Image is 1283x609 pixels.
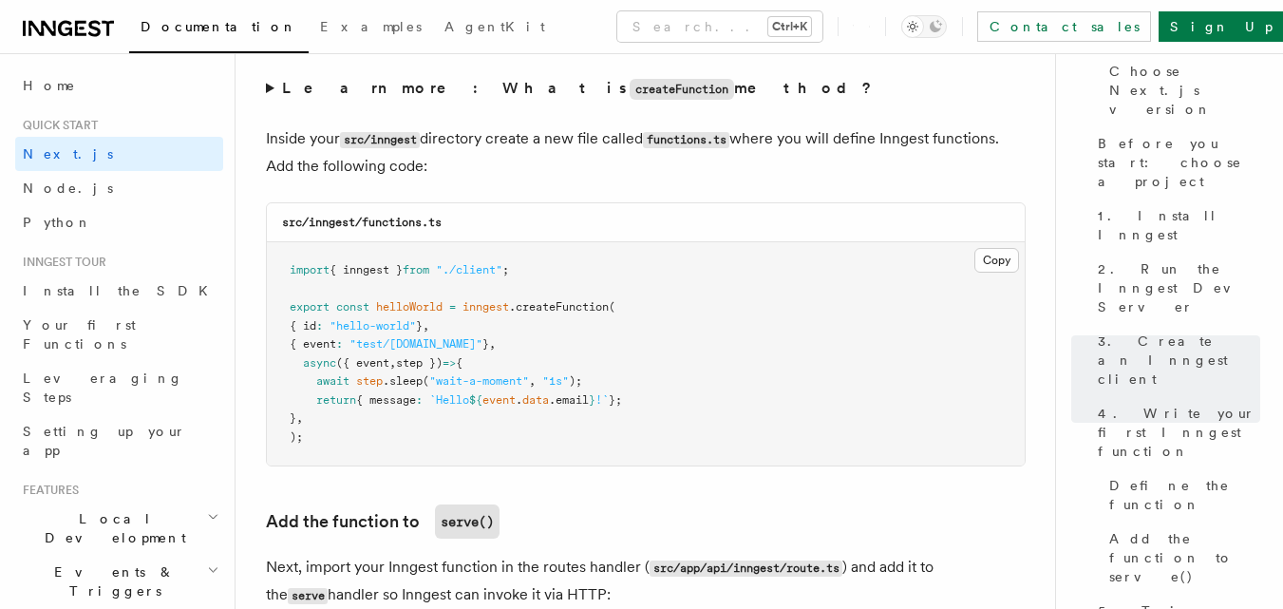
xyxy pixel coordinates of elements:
code: src/inngest [340,132,420,148]
code: serve [288,588,328,604]
span: { message [356,393,416,407]
span: Examples [320,19,422,34]
span: : [416,393,423,407]
span: : [316,319,323,333]
a: 3. Create an Inngest client [1090,324,1260,396]
code: src/app/api/inngest/route.ts [650,561,842,577]
span: inngest [462,300,509,314]
span: import [290,263,330,276]
code: serve() [435,504,500,539]
span: } [290,411,296,425]
span: Install the SDK [23,283,219,298]
code: functions.ts [643,132,729,148]
span: } [482,337,489,351]
span: step [356,374,383,388]
code: createFunction [630,79,734,100]
span: `Hello [429,393,469,407]
span: ${ [469,393,482,407]
span: , [489,337,496,351]
span: } [589,393,595,407]
strong: Learn more: What is method? [282,79,876,97]
span: 4. Write your first Inngest function [1098,404,1260,461]
code: src/inngest/functions.ts [282,216,442,229]
span: , [529,374,536,388]
span: const [336,300,369,314]
p: Next, import your Inngest function in the routes handler ( ) and add it to the handler so Inngest... [266,554,1026,609]
span: } [416,319,423,333]
a: Contact sales [977,11,1151,42]
a: Node.js [15,171,223,205]
span: ( [609,300,615,314]
span: ; [502,263,509,276]
span: = [449,300,456,314]
a: Install the SDK [15,274,223,308]
span: !` [595,393,609,407]
a: Home [15,68,223,103]
a: AgentKit [433,6,557,51]
span: Local Development [15,509,207,547]
button: Copy [974,248,1019,273]
span: Events & Triggers [15,562,207,600]
a: Add the function toserve() [266,504,500,539]
span: ( [423,374,429,388]
span: { id [290,319,316,333]
span: ); [290,430,303,444]
span: Choose Next.js version [1109,62,1260,119]
span: "hello-world" [330,319,416,333]
span: Features [15,483,79,498]
a: Define the function [1102,468,1260,522]
span: Node.js [23,181,113,196]
span: await [316,374,349,388]
span: AgentKit [444,19,545,34]
span: step }) [396,356,443,370]
a: 1. Install Inngest [1090,199,1260,252]
span: "1s" [542,374,569,388]
span: event [482,393,516,407]
a: Python [15,205,223,239]
span: return [316,393,356,407]
span: Before you start: choose a project [1098,134,1260,191]
span: Inngest tour [15,255,106,270]
a: Examples [309,6,433,51]
span: . [516,393,522,407]
button: Toggle dark mode [901,15,947,38]
a: 4. Write your first Inngest function [1090,396,1260,468]
span: 1. Install Inngest [1098,206,1260,244]
span: data [522,393,549,407]
span: Documentation [141,19,297,34]
span: Next.js [23,146,113,162]
span: , [296,411,303,425]
span: Quick start [15,118,98,133]
span: , [423,319,429,333]
span: "wait-a-moment" [429,374,529,388]
span: Leveraging Steps [23,371,183,405]
span: .email [549,393,589,407]
button: Local Development [15,502,223,555]
span: => [443,356,456,370]
span: .createFunction [509,300,609,314]
span: Add the function to serve() [1109,529,1260,586]
span: { [456,356,462,370]
span: Define the function [1109,476,1260,514]
button: Search...Ctrl+K [617,11,822,42]
span: helloWorld [376,300,443,314]
span: Your first Functions [23,317,136,352]
span: Setting up your app [23,424,186,458]
a: Choose Next.js version [1102,54,1260,126]
span: "test/[DOMAIN_NAME]" [349,337,482,351]
a: 2. Run the Inngest Dev Server [1090,252,1260,324]
a: Add the function to serve() [1102,522,1260,594]
span: : [336,337,343,351]
span: from [403,263,429,276]
span: "./client" [436,263,502,276]
a: Leveraging Steps [15,361,223,414]
span: 3. Create an Inngest client [1098,332,1260,389]
span: }; [609,393,622,407]
span: Python [23,215,92,230]
span: ({ event [336,356,389,370]
summary: Learn more: What iscreateFunctionmethod? [266,75,1026,103]
span: , [389,356,396,370]
span: 2. Run the Inngest Dev Server [1098,259,1260,316]
button: Events & Triggers [15,555,223,608]
kbd: Ctrl+K [768,17,811,36]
